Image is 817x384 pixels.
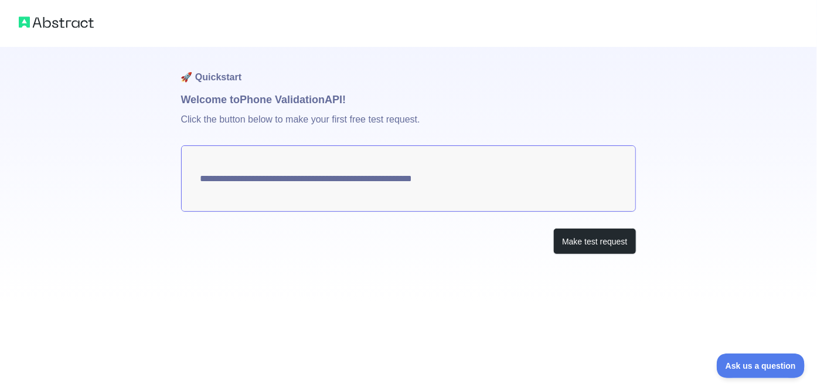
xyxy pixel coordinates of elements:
h1: 🚀 Quickstart [181,47,636,91]
img: Abstract logo [19,14,94,30]
iframe: Toggle Customer Support [717,354,805,378]
p: Click the button below to make your first free test request. [181,108,636,145]
h1: Welcome to Phone Validation API! [181,91,636,108]
button: Make test request [553,228,636,254]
